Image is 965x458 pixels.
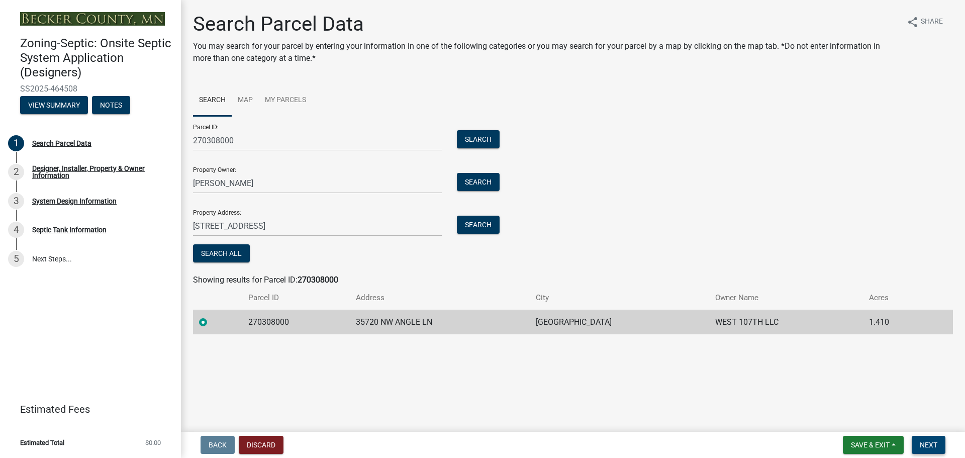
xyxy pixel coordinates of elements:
[32,140,91,147] div: Search Parcel Data
[457,130,500,148] button: Search
[921,16,943,28] span: Share
[907,16,919,28] i: share
[232,84,259,117] a: Map
[201,436,235,454] button: Back
[8,399,165,419] a: Estimated Fees
[8,135,24,151] div: 1
[843,436,904,454] button: Save & Exit
[709,286,863,310] th: Owner Name
[457,173,500,191] button: Search
[851,441,890,449] span: Save & Exit
[20,12,165,26] img: Becker County, Minnesota
[530,286,709,310] th: City
[92,96,130,114] button: Notes
[239,436,283,454] button: Discard
[863,286,928,310] th: Acres
[20,439,64,446] span: Estimated Total
[209,441,227,449] span: Back
[193,274,953,286] div: Showing results for Parcel ID:
[920,441,937,449] span: Next
[32,165,165,179] div: Designer, Installer, Property & Owner Information
[193,12,899,36] h1: Search Parcel Data
[350,310,530,334] td: 35720 NW ANGLE LN
[92,102,130,110] wm-modal-confirm: Notes
[20,36,173,79] h4: Zoning-Septic: Onsite Septic System Application (Designers)
[863,310,928,334] td: 1.410
[145,439,161,446] span: $0.00
[20,84,161,94] span: SS2025-464508
[8,164,24,180] div: 2
[457,216,500,234] button: Search
[8,251,24,267] div: 5
[709,310,863,334] td: WEST 107TH LLC
[242,286,350,310] th: Parcel ID
[32,198,117,205] div: System Design Information
[242,310,350,334] td: 270308000
[32,226,107,233] div: Septic Tank Information
[350,286,530,310] th: Address
[8,222,24,238] div: 4
[193,84,232,117] a: Search
[530,310,709,334] td: [GEOGRAPHIC_DATA]
[912,436,945,454] button: Next
[20,96,88,114] button: View Summary
[259,84,312,117] a: My Parcels
[8,193,24,209] div: 3
[193,244,250,262] button: Search All
[899,12,951,32] button: shareShare
[193,40,899,64] p: You may search for your parcel by entering your information in one of the following categories or...
[20,102,88,110] wm-modal-confirm: Summary
[298,275,338,285] strong: 270308000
